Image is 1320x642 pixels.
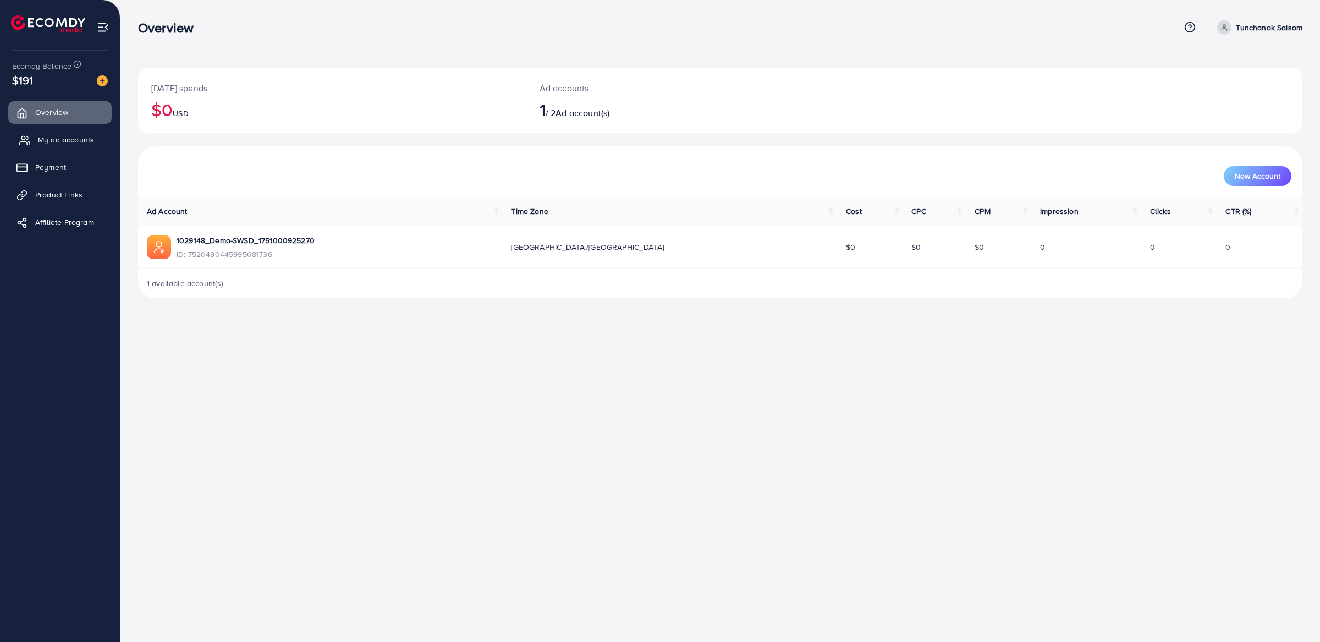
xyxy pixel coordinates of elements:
[151,99,513,120] h2: $0
[8,156,112,178] a: Payment
[8,101,112,123] a: Overview
[1235,172,1280,180] span: New Account
[35,162,66,173] span: Payment
[12,61,71,72] span: Ecomdy Balance
[975,206,990,217] span: CPM
[35,217,94,228] span: Affiliate Program
[1040,242,1045,253] span: 0
[540,81,804,95] p: Ad accounts
[35,189,82,200] span: Product Links
[97,21,109,34] img: menu
[8,211,112,233] a: Affiliate Program
[177,235,315,246] a: 1029148_Demo-SWSD_1751000925270
[12,72,34,88] span: $191
[1236,21,1302,34] p: Tunchanok Saisom
[1273,592,1312,634] iframe: Chat
[846,206,862,217] span: Cost
[147,235,171,259] img: ic-ads-acc.e4c84228.svg
[540,97,546,122] span: 1
[846,242,855,253] span: $0
[177,249,315,260] span: ID: 7520490445995081736
[1224,166,1291,186] button: New Account
[555,107,609,119] span: Ad account(s)
[1150,206,1171,217] span: Clicks
[138,20,202,36] h3: Overview
[911,206,926,217] span: CPC
[35,107,68,118] span: Overview
[1225,242,1230,253] span: 0
[38,134,94,145] span: My ad accounts
[97,75,108,86] img: image
[147,206,188,217] span: Ad Account
[11,15,85,32] img: logo
[511,242,664,253] span: [GEOGRAPHIC_DATA]/[GEOGRAPHIC_DATA]
[147,278,224,289] span: 1 available account(s)
[173,108,188,119] span: USD
[1040,206,1079,217] span: Impression
[1150,242,1155,253] span: 0
[8,129,112,151] a: My ad accounts
[540,99,804,120] h2: / 2
[1225,206,1251,217] span: CTR (%)
[1213,20,1302,35] a: Tunchanok Saisom
[151,81,513,95] p: [DATE] spends
[975,242,984,253] span: $0
[911,242,921,253] span: $0
[8,184,112,206] a: Product Links
[511,206,548,217] span: Time Zone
